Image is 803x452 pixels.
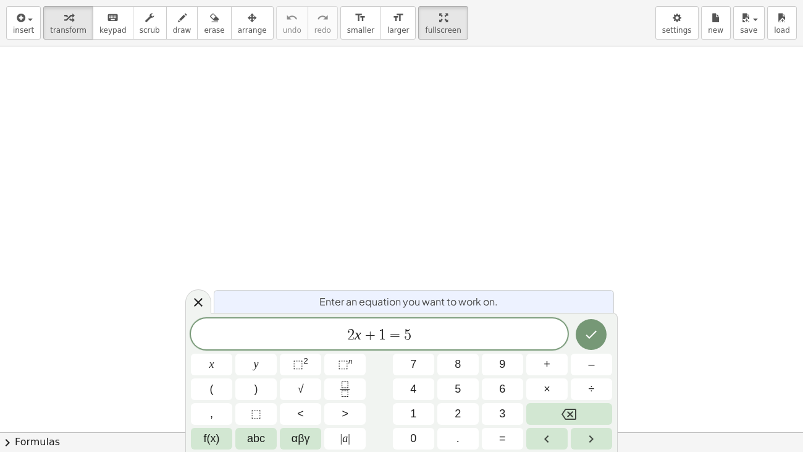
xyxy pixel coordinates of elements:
[571,428,612,450] button: Right arrow
[482,378,523,400] button: 6
[319,294,498,309] span: Enter an equation you want to work on.
[544,381,550,398] span: ×
[393,403,434,425] button: 1
[410,430,416,447] span: 0
[107,11,119,25] i: keyboard
[455,356,461,373] span: 8
[437,428,479,450] button: .
[526,428,568,450] button: Left arrow
[499,406,505,422] span: 3
[324,378,366,400] button: Fraction
[387,26,409,35] span: larger
[324,403,366,425] button: Greater than
[340,432,343,445] span: |
[410,406,416,422] span: 1
[701,6,731,40] button: new
[526,378,568,400] button: Times
[231,6,274,40] button: arrange
[140,26,160,35] span: scrub
[276,6,308,40] button: undoundo
[437,378,479,400] button: 5
[99,26,127,35] span: keypad
[526,403,612,425] button: Backspace
[456,430,460,447] span: .
[482,403,523,425] button: 3
[293,358,303,370] span: ⬚
[410,381,416,398] span: 4
[308,6,338,40] button: redoredo
[392,11,404,25] i: format_size
[6,6,41,40] button: insert
[303,356,308,365] sup: 2
[340,6,381,40] button: format_sizesmaller
[393,428,434,450] button: 0
[708,26,723,35] span: new
[655,6,699,40] button: settings
[571,378,612,400] button: Divide
[576,319,607,350] button: Done
[191,428,232,450] button: Functions
[292,430,310,447] span: αβγ
[280,403,321,425] button: Less than
[210,406,213,422] span: ,
[437,354,479,375] button: 8
[191,354,232,375] button: x
[173,26,191,35] span: draw
[379,328,386,343] span: 1
[280,428,321,450] button: Greek alphabet
[393,378,434,400] button: 4
[589,381,595,398] span: ÷
[355,326,361,343] var: x
[297,406,304,422] span: <
[571,354,612,375] button: Minus
[50,26,86,35] span: transform
[298,381,304,398] span: √
[210,381,214,398] span: (
[544,356,550,373] span: +
[526,354,568,375] button: Plus
[338,358,348,370] span: ⬚
[662,26,692,35] span: settings
[93,6,133,40] button: keyboardkeypad
[499,381,505,398] span: 6
[499,430,506,447] span: =
[209,356,214,373] span: x
[410,356,416,373] span: 7
[324,428,366,450] button: Absolute value
[482,428,523,450] button: Equals
[191,378,232,400] button: (
[740,26,757,35] span: save
[348,432,350,445] span: |
[283,26,301,35] span: undo
[355,11,366,25] i: format_size
[418,6,468,40] button: fullscreen
[361,328,379,343] span: +
[437,403,479,425] button: 2
[238,26,267,35] span: arrange
[425,26,461,35] span: fullscreen
[204,430,220,447] span: f(x)
[393,354,434,375] button: 7
[235,378,277,400] button: )
[13,26,34,35] span: insert
[348,356,353,365] sup: n
[280,354,321,375] button: Squared
[588,356,594,373] span: –
[235,354,277,375] button: y
[347,328,355,343] span: 2
[386,328,404,343] span: =
[286,11,298,25] i: undo
[191,403,232,425] button: ,
[254,381,258,398] span: )
[767,6,797,40] button: load
[43,6,93,40] button: transform
[380,6,416,40] button: format_sizelarger
[455,381,461,398] span: 5
[235,403,277,425] button: Placeholder
[251,406,261,422] span: ⬚
[133,6,167,40] button: scrub
[317,11,329,25] i: redo
[347,26,374,35] span: smaller
[733,6,765,40] button: save
[254,356,259,373] span: y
